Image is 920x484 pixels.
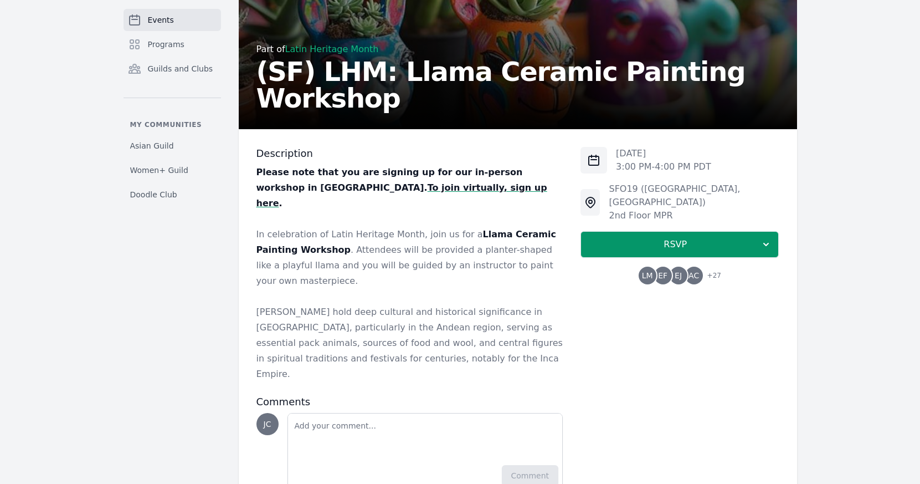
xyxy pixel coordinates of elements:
h3: Description [256,147,563,160]
button: RSVP [580,231,779,258]
div: 2nd Floor MPR [609,209,779,222]
span: Programs [148,39,184,50]
span: Women+ Guild [130,165,188,176]
p: [PERSON_NAME] hold deep cultural and historical significance in [GEOGRAPHIC_DATA], particularly i... [256,304,563,382]
div: SFO19 ([GEOGRAPHIC_DATA], [GEOGRAPHIC_DATA]) [609,182,779,209]
strong: Please note that you are signing up for our in-person workshop in [GEOGRAPHIC_DATA]. [256,167,523,193]
span: JC [264,420,271,428]
span: AC [688,272,699,279]
span: EF [658,272,667,279]
span: Events [148,14,174,26]
span: RSVP [590,238,760,251]
a: Events [124,9,221,31]
p: In celebration of Latin Heritage Month, join us for a . Attendees will be provided a planter-shap... [256,227,563,289]
p: [DATE] [616,147,711,160]
div: Part of [256,43,779,56]
p: 3:00 PM - 4:00 PM PDT [616,160,711,174]
span: Asian Guild [130,140,174,151]
span: + 27 [701,269,721,284]
a: Women+ Guild [124,160,221,180]
span: Doodle Club [130,189,177,200]
a: Programs [124,33,221,55]
h2: (SF) LHM: Llama Ceramic Painting Workshop [256,58,779,111]
a: Guilds and Clubs [124,58,221,80]
nav: Sidebar [124,9,221,205]
a: Doodle Club [124,185,221,205]
strong: . [279,198,282,208]
p: My communities [124,120,221,129]
span: Guilds and Clubs [148,63,213,74]
span: LM [642,272,653,279]
span: EJ [675,272,682,279]
h3: Comments [256,395,563,409]
a: Asian Guild [124,136,221,156]
a: Latin Heritage Month [285,44,379,54]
